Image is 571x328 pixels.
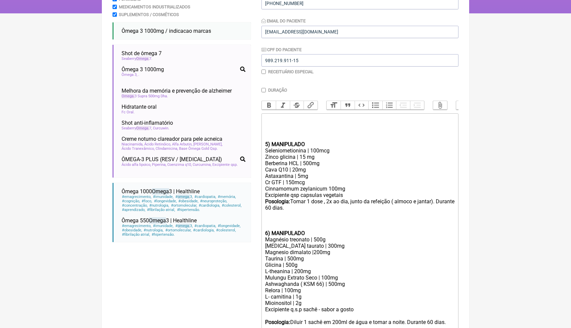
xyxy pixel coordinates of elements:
[122,94,168,98] span: 3 Supra 500mg Dha
[216,228,236,232] span: colesterol
[341,101,355,110] button: Quote
[265,287,455,306] div: Relora | 100mg L- carnitina | 1g Mioinositol | 2g
[122,208,146,212] span: aprendizado
[175,195,193,199] span: 3
[262,101,276,110] button: Bold
[153,199,177,203] span: longevidade
[136,57,149,61] span: Omega
[382,101,396,110] button: Numbers
[153,126,169,130] span: Curcuwin
[122,104,157,110] span: Hidratante oral
[265,306,455,313] div: Excipiente q.s.p sachê - sabor a gosto
[396,101,410,110] button: Decrease Level
[172,142,192,146] span: Alfa Arbutin
[261,18,306,23] label: Email do Paciente
[265,281,455,287] div: Ashwaghanda ( KSM 66) | 500mg
[122,224,152,228] span: emagrecimento
[149,217,166,224] span: Omega
[265,243,455,249] div: [MEDICAL_DATA] taurato | 300mg
[122,142,143,146] span: Niacinamida
[193,162,211,167] span: Curcumina
[410,101,424,110] button: Increase Level
[178,224,190,228] span: omega
[122,66,164,73] span: Ômega 3 1000mg
[268,69,314,74] label: Receituário Especial
[176,208,200,212] span: hipertensão
[141,199,152,203] span: foco
[122,188,200,195] span: Ômega 1000 3 | Healthline
[153,224,174,228] span: imunidade
[178,199,199,203] span: obesidade
[122,28,211,34] span: Ômega 3 1000mg / indicacao marcas
[122,120,173,126] span: Shot anti-inflamatório
[165,228,191,232] span: ortomolecular
[217,224,241,228] span: longevidade
[147,208,175,212] span: fibrilação atrial
[217,195,236,199] span: memória
[122,232,150,237] span: fibrilação atrial
[122,126,152,130] span: Seaberry 7
[265,186,455,192] div: Cinnamomum zeylanicum 100mg
[265,154,455,160] div: Zinco glicina | 15 mg
[265,275,455,281] div: Mulungu Extrato Seco | 100mg
[167,162,192,167] span: Coenzima q10
[265,198,455,211] div: Tomar 1 dose , 2x ao dia, junto da refeição ( almoco e jantar). Durante 60 dias.
[122,88,232,94] span: Melhora da memória e prevenção de alzheimer
[265,268,455,275] div: L-theanina | 200mg
[152,162,166,167] span: Piperina
[198,203,220,208] span: cardiologia
[265,192,455,198] div: Excipiente qsp capsulas vegetais
[152,188,169,195] span: Omega
[122,203,148,208] span: concentração
[265,141,305,147] strong: 5) MANIPULADO
[193,142,222,146] span: [PERSON_NAME]
[194,224,216,228] span: cardiopatia
[265,236,455,243] div: Magnésio treonato | 500g
[265,198,290,205] strong: Posologia:
[143,228,164,232] span: nutrologia
[265,167,455,173] div: Cava Q10 | 20mg
[212,162,238,167] span: Excipiente qsp
[265,230,305,236] strong: 6) MANIPULADO
[122,195,152,199] span: emagrecimento
[136,126,149,130] span: Omega
[122,50,162,57] span: Shot de ômega 7
[175,224,193,228] span: 3
[265,319,290,325] strong: Posologia:
[149,203,169,208] span: nutrologia
[194,195,216,199] span: cardiopatia
[122,217,197,224] span: Ômega 550 3 | Healthline
[265,179,455,186] div: Cr GTF | 150mcg
[265,147,455,154] div: Seleniometionina | 100mcg
[119,12,179,17] label: Suplementos / Cosméticos
[151,232,175,237] span: hipertensão
[265,255,455,262] div: Taurina | 500mg
[265,173,455,179] div: Astaxantina | 5mg
[179,146,218,151] span: Base Ômega Gold Qsp
[153,195,174,199] span: imunidade
[268,88,287,93] label: Duração
[144,142,171,146] span: Ácido Retinóico
[355,101,369,110] button: Code
[433,101,447,110] button: Attach Files
[265,160,455,167] div: Berberina HCL | 500mg
[122,228,142,232] span: obesidade
[200,199,227,203] span: neuroproteção
[368,101,382,110] button: Bullets
[119,4,190,9] label: Medicamentos Industrializados
[221,203,242,208] span: colesterol
[122,162,151,167] span: Ácido alfa lipoico
[276,101,290,110] button: Italic
[456,101,470,110] button: Undo
[122,199,140,203] span: cognição
[122,57,152,61] span: Seaberry 7
[178,195,190,199] span: omega
[265,262,455,268] div: Glicina | 500g
[122,110,135,114] span: Fc Oral
[122,94,135,98] span: Omega
[261,47,302,52] label: CPF do Paciente
[193,228,215,232] span: cardiologia
[170,203,197,208] span: ortomolecular
[122,156,222,162] span: ÔMEGA-3 PLUS (RESV / [MEDICAL_DATA])
[304,101,318,110] button: Link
